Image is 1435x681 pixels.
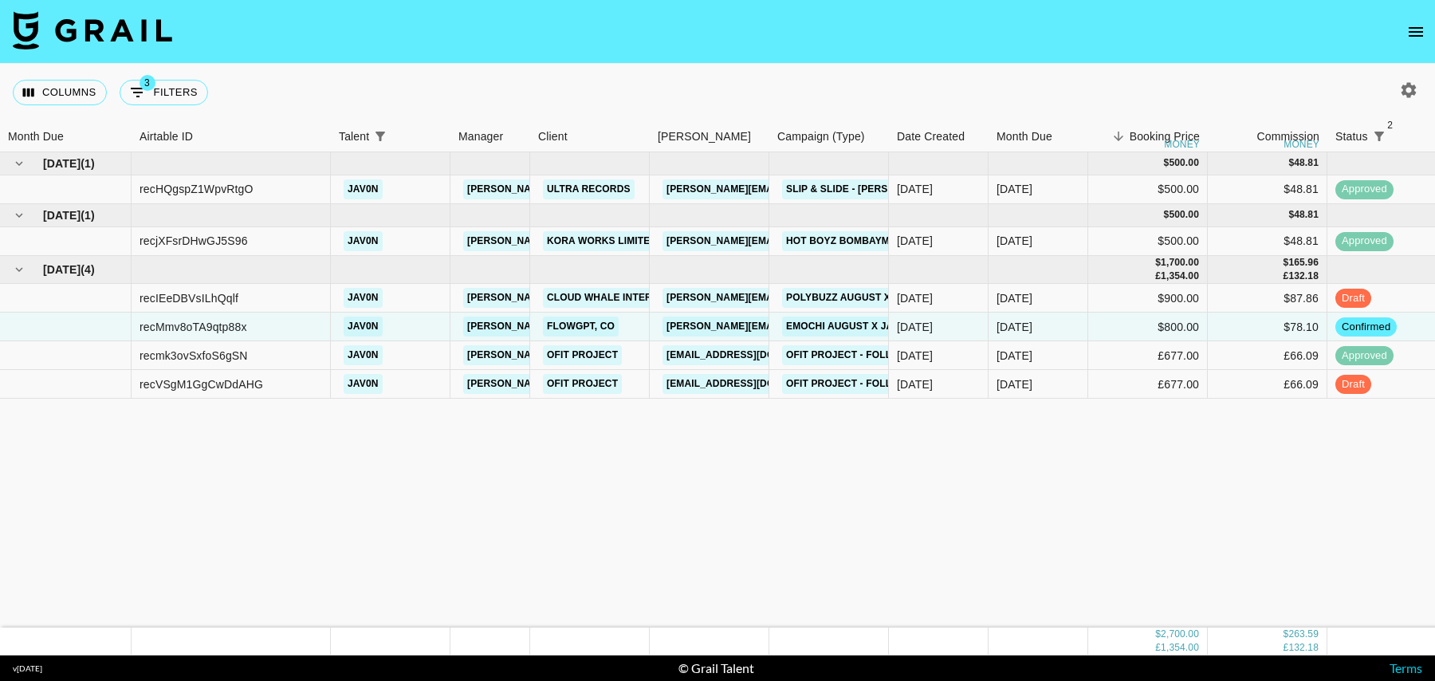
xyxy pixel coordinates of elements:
[543,231,661,251] a: KORA WORKS LIMITED
[1164,156,1170,170] div: $
[1161,628,1199,641] div: 2,700.00
[543,317,619,337] a: FlowGPT, Co
[997,181,1032,197] div: May '25
[662,374,841,394] a: [EMAIL_ADDRESS][DOMAIN_NAME]
[1088,284,1208,313] div: $900.00
[463,317,723,337] a: [PERSON_NAME][EMAIL_ADDRESS][DOMAIN_NAME]
[1390,660,1422,675] a: Terms
[1288,270,1319,283] div: 132.18
[1130,121,1200,152] div: Booking Price
[1390,125,1413,148] button: Sort
[1284,628,1289,641] div: $
[1208,341,1327,370] div: £66.09
[1088,175,1208,204] div: $500.00
[1161,641,1199,655] div: 1,354.00
[140,75,155,91] span: 3
[897,181,933,197] div: 28/04/2025
[1368,125,1390,148] div: 2 active filters
[662,231,922,251] a: [PERSON_NAME][EMAIL_ADDRESS][DOMAIN_NAME]
[897,376,933,392] div: 06/08/2025
[463,179,723,199] a: [PERSON_NAME][EMAIL_ADDRESS][DOMAIN_NAME]
[1169,156,1199,170] div: 500.00
[1256,121,1319,152] div: Commission
[543,374,622,394] a: Ofit Project
[344,374,383,394] a: jav0n
[782,317,915,337] a: Emochi August x Jav0n
[13,663,42,674] div: v [DATE]
[1335,320,1397,335] span: confirmed
[8,204,30,226] button: hide children
[1164,208,1170,222] div: $
[1088,313,1208,341] div: $800.00
[1155,256,1161,270] div: $
[782,345,930,365] a: Ofit Project - Follow Me
[458,121,503,152] div: Manager
[140,290,238,306] div: recIEeDBVsILhQqlf
[1284,270,1289,283] div: £
[140,376,263,392] div: recVSgM1GgCwDdAHG
[339,121,369,152] div: Talent
[897,319,933,335] div: 13/08/2025
[140,233,248,249] div: recjXFsrDHwGJ5S96
[1155,628,1161,641] div: $
[13,11,172,49] img: Grail Talent
[140,181,254,197] div: recHQgspZ1WpvRtgO
[1288,208,1294,222] div: $
[543,288,784,308] a: Cloud Whale Interactive Technology LLC
[1161,256,1199,270] div: 1,700.00
[538,121,568,152] div: Client
[997,348,1032,364] div: Aug '25
[1164,140,1200,149] div: money
[662,288,843,308] a: [PERSON_NAME][EMAIL_ADDRESS]
[889,121,989,152] div: Date Created
[1335,291,1371,306] span: draft
[43,262,81,278] span: [DATE]
[1169,208,1199,222] div: 500.00
[997,233,1032,249] div: Jun '25
[1088,341,1208,370] div: £677.00
[1335,182,1394,197] span: approved
[140,319,247,335] div: recMmv8oTA9qtp88x
[463,231,723,251] a: [PERSON_NAME][EMAIL_ADDRESS][DOMAIN_NAME]
[530,121,650,152] div: Client
[391,125,414,148] button: Sort
[658,121,751,152] div: [PERSON_NAME]
[1288,156,1294,170] div: $
[463,288,723,308] a: [PERSON_NAME][EMAIL_ADDRESS][DOMAIN_NAME]
[1382,117,1398,133] span: 2
[369,125,391,148] button: Show filters
[8,258,30,281] button: hide children
[1088,370,1208,399] div: £677.00
[81,262,95,278] span: ( 4 )
[662,317,922,337] a: [PERSON_NAME][EMAIL_ADDRESS][DOMAIN_NAME]
[331,121,450,152] div: Talent
[463,374,723,394] a: [PERSON_NAME][EMAIL_ADDRESS][DOMAIN_NAME]
[769,121,889,152] div: Campaign (Type)
[777,121,865,152] div: Campaign (Type)
[344,317,383,337] a: jav0n
[1284,140,1319,149] div: money
[1107,125,1130,148] button: Sort
[344,179,383,199] a: jav0n
[1088,227,1208,256] div: $500.00
[463,345,723,365] a: [PERSON_NAME][EMAIL_ADDRESS][DOMAIN_NAME]
[997,121,1052,152] div: Month Due
[543,179,635,199] a: Ultra Records
[1155,641,1161,655] div: £
[1288,641,1319,655] div: 132.18
[450,121,530,152] div: Manager
[1208,370,1327,399] div: £66.09
[1208,175,1327,204] div: $48.81
[8,121,64,152] div: Month Due
[1294,208,1319,222] div: 48.81
[369,125,391,148] div: 1 active filter
[1400,16,1432,48] button: open drawer
[1284,641,1289,655] div: £
[1208,227,1327,256] div: $48.81
[120,80,208,105] button: Show filters
[997,376,1032,392] div: Aug '25
[782,288,928,308] a: POLYBUZZ August x Jav0n
[1208,313,1327,341] div: $78.10
[650,121,769,152] div: Booker
[897,233,933,249] div: 23/06/2025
